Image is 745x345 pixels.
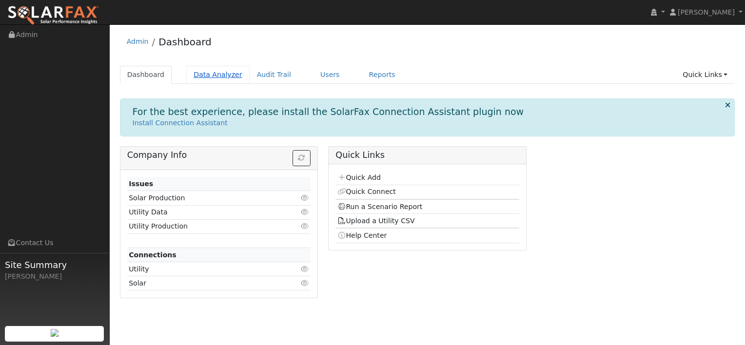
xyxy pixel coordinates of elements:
a: Upload a Utility CSV [337,217,415,225]
span: [PERSON_NAME] [678,8,735,16]
a: Audit Trail [250,66,298,84]
i: Click to view [300,209,309,215]
a: Users [313,66,347,84]
h5: Company Info [127,150,311,160]
strong: Issues [129,180,153,188]
a: Quick Connect [337,188,396,195]
a: Reports [362,66,403,84]
td: Solar [127,276,281,290]
a: Quick Add [337,173,381,181]
a: Install Connection Assistant [133,119,228,127]
a: Dashboard [158,36,212,48]
h1: For the best experience, please install the SolarFax Connection Assistant plugin now [133,106,524,117]
a: Help Center [337,231,387,239]
a: Quick Links [675,66,735,84]
a: Admin [127,38,149,45]
a: Data Analyzer [186,66,250,84]
td: Utility Production [127,219,281,233]
i: Click to view [300,194,309,201]
i: Click to view [300,266,309,272]
i: Click to view [300,223,309,230]
a: Run a Scenario Report [337,203,423,211]
span: Site Summary [5,258,104,271]
img: SolarFax [7,5,99,26]
h5: Quick Links [335,150,519,160]
strong: Connections [129,251,176,259]
td: Utility Data [127,205,281,219]
a: Dashboard [120,66,172,84]
td: Utility [127,262,281,276]
i: Click to view [300,280,309,287]
img: retrieve [51,329,59,337]
td: Solar Production [127,191,281,205]
div: [PERSON_NAME] [5,271,104,282]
